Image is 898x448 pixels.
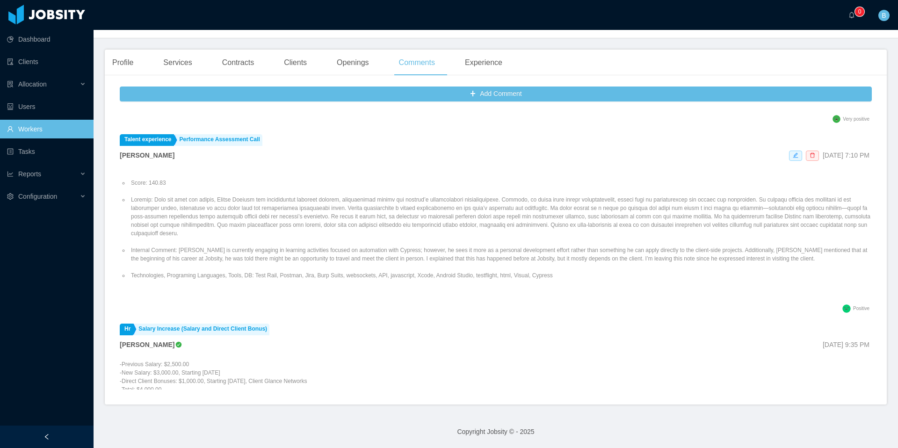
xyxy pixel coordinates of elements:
div: Services [156,50,199,76]
a: Hr [120,324,133,335]
i: icon: solution [7,81,14,87]
footer: Copyright Jobsity © - 2025 [94,416,898,448]
div: Openings [329,50,377,76]
a: icon: userWorkers [7,120,86,138]
li: Internal Comment: [PERSON_NAME] is currently engaging in learning activities focused on automatio... [129,246,872,263]
i: icon: line-chart [7,171,14,177]
div: Clients [276,50,314,76]
div: Comments [391,50,442,76]
a: Talent experience [120,134,174,146]
strong: [PERSON_NAME] [120,152,174,159]
i: icon: delete [810,152,815,158]
li: Technologies, Programing Languages, Tools, DB: Test Rail, Postman, Jira, Burp Suits, websockets, ... [129,271,872,280]
strong: [PERSON_NAME] [120,341,174,348]
button: icon: plusAdd Comment [120,87,872,101]
div: -Previous Salary: $2,500.00 -New Salary: $3,000.00, Starting [DATE] -Direct Client Bonuses: $1,00... [120,360,307,394]
a: icon: pie-chartDashboard [7,30,86,49]
a: Salary Increase (Salary and Direct Client Bonus) [134,324,269,335]
div: Profile [105,50,141,76]
span: [DATE] 9:35 PM [823,341,869,348]
a: icon: auditClients [7,52,86,71]
li: Loremip: Dolo sit amet con adipis, Elitse Doeiusm tem incididuntut laboreet dolorem, aliquaenimad... [129,195,872,238]
span: B [882,10,886,21]
a: icon: profileTasks [7,142,86,161]
a: Performance Assessment Call [175,134,262,146]
span: Reports [18,170,41,178]
i: icon: bell [848,12,855,18]
span: Configuration [18,193,57,200]
i: icon: setting [7,193,14,200]
span: Very positive [843,116,869,122]
div: Contracts [215,50,261,76]
span: Positive [853,306,869,311]
li: Score: 140.83 [129,179,872,187]
a: icon: robotUsers [7,97,86,116]
span: Allocation [18,80,47,88]
i: icon: edit [793,152,798,158]
div: Experience [457,50,510,76]
sup: 0 [855,7,864,16]
span: [DATE] 7:10 PM [823,152,869,159]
